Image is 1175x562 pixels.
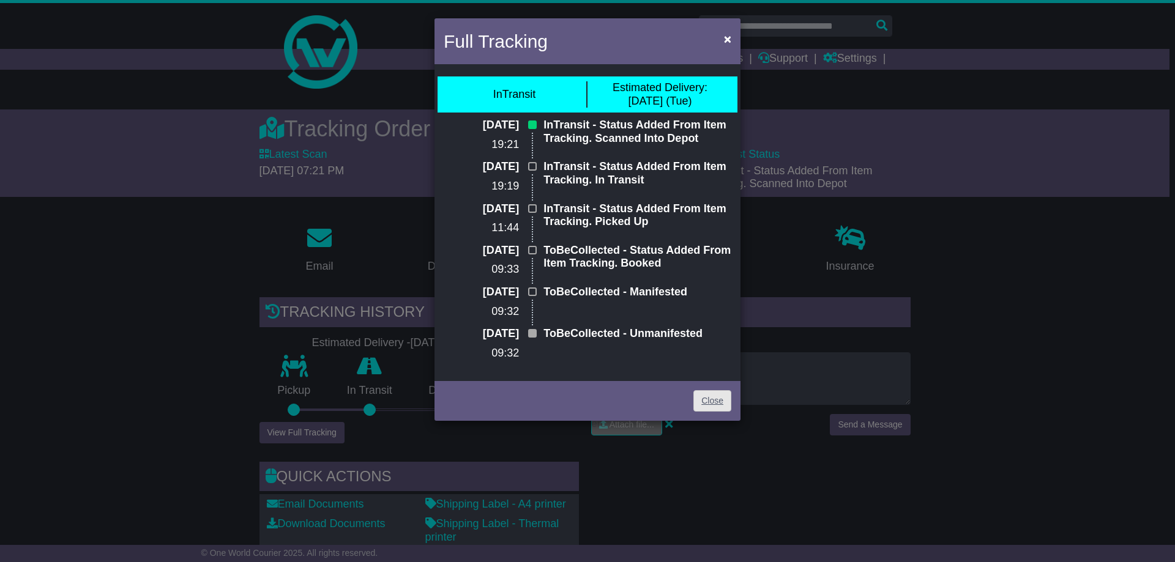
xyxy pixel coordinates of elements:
[444,221,519,235] p: 11:44
[444,160,519,174] p: [DATE]
[693,390,731,412] a: Close
[543,202,731,229] p: InTransit - Status Added From Item Tracking. Picked Up
[718,26,737,51] button: Close
[613,81,707,94] span: Estimated Delivery:
[613,81,707,108] div: [DATE] (Tue)
[444,305,519,319] p: 09:32
[493,88,535,102] div: InTransit
[444,327,519,341] p: [DATE]
[444,347,519,360] p: 09:32
[543,160,731,187] p: InTransit - Status Added From Item Tracking. In Transit
[444,138,519,152] p: 19:21
[724,32,731,46] span: ×
[444,202,519,216] p: [DATE]
[444,244,519,257] p: [DATE]
[444,119,519,132] p: [DATE]
[444,28,548,55] h4: Full Tracking
[444,180,519,193] p: 19:19
[444,263,519,276] p: 09:33
[543,327,731,341] p: ToBeCollected - Unmanifested
[444,286,519,299] p: [DATE]
[543,119,731,145] p: InTransit - Status Added From Item Tracking. Scanned Into Depot
[543,286,731,299] p: ToBeCollected - Manifested
[543,244,731,270] p: ToBeCollected - Status Added From Item Tracking. Booked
